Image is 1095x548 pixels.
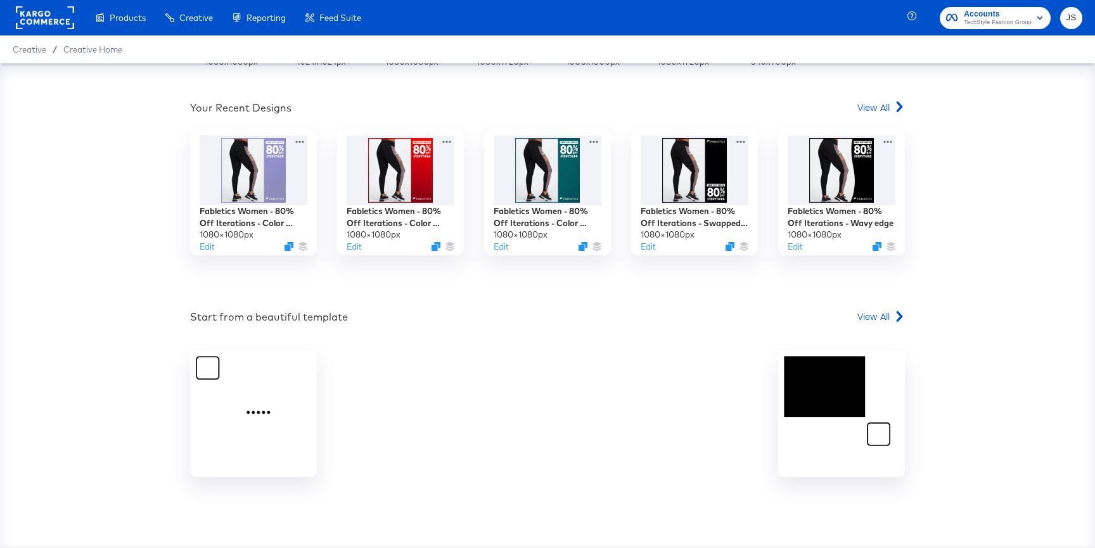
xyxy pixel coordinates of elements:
[631,129,758,255] div: Fabletics Women - 80% Off Iterations - Swapped logo/promo positions1080×1080pxEditDuplicate
[964,18,1032,28] span: TechStyle Fashion Group
[873,242,881,251] svg: Duplicate
[13,44,46,54] span: Creative
[337,129,464,255] div: Fabletics Women - 80% Off Iterations - Color change B1080×1080pxEditDuplicate
[857,101,905,119] a: View All
[190,101,291,115] div: Your Recent Designs
[347,205,454,229] div: Fabletics Women - 80% Off Iterations - Color change B
[641,229,695,241] div: 1080 × 1080 px
[857,310,890,322] span: View All
[200,241,214,253] button: Edit
[200,229,253,241] div: 1080 × 1080 px
[190,129,317,255] div: Fabletics Women - 80% Off Iterations - Color change C1080×1080pxEditDuplicate
[179,13,213,23] span: Creative
[494,241,508,253] button: Edit
[46,44,63,54] span: /
[1065,11,1077,25] span: JS
[494,229,547,241] div: 1080 × 1080 px
[285,242,293,251] svg: Duplicate
[494,205,601,229] div: Fabletics Women - 80% Off Iterations - Color change A
[940,7,1051,29] button: AccountsTechStyle Fashion Group
[579,242,587,251] svg: Duplicate
[347,241,361,253] button: Edit
[964,8,1032,21] span: Accounts
[432,242,440,251] svg: Duplicate
[347,229,400,241] div: 1080 × 1080 px
[1060,7,1082,29] button: JS
[200,205,307,229] div: Fabletics Women - 80% Off Iterations - Color change C
[110,13,146,23] span: Products
[726,242,734,251] svg: Duplicate
[190,310,348,324] div: Start from a beautiful template
[857,101,890,113] span: View All
[788,229,842,241] div: 1080 × 1080 px
[484,129,611,255] div: Fabletics Women - 80% Off Iterations - Color change A1080×1080pxEditDuplicate
[641,241,655,253] button: Edit
[788,241,802,253] button: Edit
[641,205,748,229] div: Fabletics Women - 80% Off Iterations - Swapped logo/promo positions
[788,205,895,229] div: Fabletics Women - 80% Off Iterations - Wavy edge
[778,129,905,255] div: Fabletics Women - 80% Off Iterations - Wavy edge1080×1080pxEditDuplicate
[857,310,905,328] a: View All
[63,44,122,54] a: Creative Home
[247,13,286,23] span: Reporting
[319,13,361,23] span: Feed Suite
